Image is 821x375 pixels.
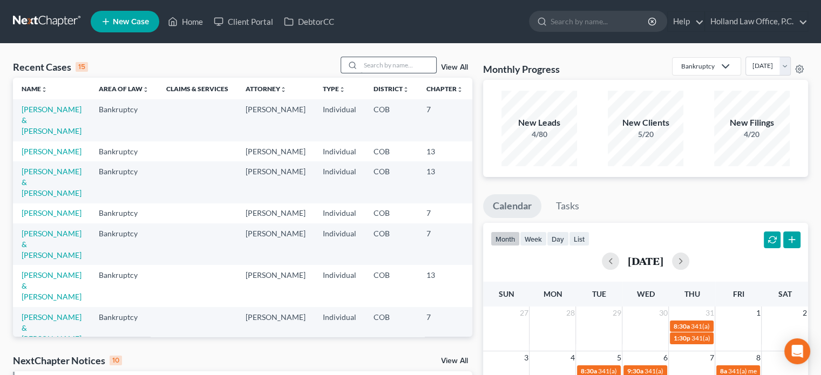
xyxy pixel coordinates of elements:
[644,367,748,375] span: 341(a) meeting for [PERSON_NAME]
[547,231,569,246] button: day
[523,351,529,364] span: 3
[22,312,82,343] a: [PERSON_NAME] & [PERSON_NAME]
[636,289,654,298] span: Wed
[339,86,345,93] i: unfold_more
[246,85,287,93] a: Attorneyunfold_more
[323,85,345,93] a: Typeunfold_more
[720,367,727,375] span: 8a
[418,223,472,265] td: 7
[22,229,82,260] a: [PERSON_NAME] & [PERSON_NAME]
[592,289,606,298] span: Tue
[784,338,810,364] div: Open Intercom Messenger
[569,231,589,246] button: list
[501,117,577,129] div: New Leads
[608,129,683,140] div: 5/20
[22,208,82,217] a: [PERSON_NAME]
[22,105,82,135] a: [PERSON_NAME] & [PERSON_NAME]
[627,367,643,375] span: 9:30a
[280,86,287,93] i: unfold_more
[546,194,589,218] a: Tasks
[472,203,524,223] td: 25-14020
[314,141,365,161] td: Individual
[426,85,463,93] a: Chapterunfold_more
[90,265,158,306] td: Bankruptcy
[314,307,365,349] td: Individual
[551,11,649,31] input: Search by name...
[708,351,715,364] span: 7
[13,60,88,73] div: Recent Cases
[673,322,689,330] span: 8:30a
[90,203,158,223] td: Bankruptcy
[237,99,314,141] td: [PERSON_NAME]
[418,99,472,141] td: 7
[90,223,158,265] td: Bankruptcy
[732,289,744,298] span: Fri
[802,306,808,319] span: 2
[681,62,715,71] div: Bankruptcy
[314,99,365,141] td: Individual
[483,63,560,76] h3: Monthly Progress
[162,12,208,31] a: Home
[113,18,149,26] span: New Case
[90,161,158,203] td: Bankruptcy
[158,78,237,99] th: Claims & Services
[314,223,365,265] td: Individual
[374,85,409,93] a: Districtunfold_more
[662,351,668,364] span: 6
[598,367,702,375] span: 341(a) meeting for [PERSON_NAME]
[143,86,149,93] i: unfold_more
[615,351,622,364] span: 5
[611,306,622,319] span: 29
[237,161,314,203] td: [PERSON_NAME]
[518,306,529,319] span: 27
[90,141,158,161] td: Bankruptcy
[543,289,562,298] span: Mon
[673,334,690,342] span: 1:30p
[237,223,314,265] td: [PERSON_NAME]
[361,57,436,73] input: Search by name...
[76,62,88,72] div: 15
[208,12,279,31] a: Client Portal
[418,141,472,161] td: 13
[41,86,48,93] i: unfold_more
[472,99,524,141] td: 25-14409
[365,161,418,203] td: COB
[365,141,418,161] td: COB
[279,12,340,31] a: DebtorCC
[441,357,468,365] a: View All
[22,85,48,93] a: Nameunfold_more
[365,307,418,349] td: COB
[403,86,409,93] i: unfold_more
[418,265,472,306] td: 13
[608,117,683,129] div: New Clients
[365,99,418,141] td: COB
[237,203,314,223] td: [PERSON_NAME]
[705,12,808,31] a: Holland Law Office, P.C.
[472,223,524,265] td: 25-14396
[778,289,791,298] span: Sat
[565,306,575,319] span: 28
[314,161,365,203] td: Individual
[657,306,668,319] span: 30
[418,203,472,223] td: 7
[498,289,514,298] span: Sun
[314,265,365,306] td: Individual
[704,306,715,319] span: 31
[569,351,575,364] span: 4
[22,147,82,156] a: [PERSON_NAME]
[237,307,314,349] td: [PERSON_NAME]
[22,167,82,197] a: [PERSON_NAME] & [PERSON_NAME]
[13,354,122,367] div: NextChapter Notices
[441,64,468,71] a: View All
[22,270,82,301] a: [PERSON_NAME] & [PERSON_NAME]
[628,255,663,267] h2: [DATE]
[99,85,149,93] a: Area of Lawunfold_more
[90,99,158,141] td: Bankruptcy
[90,307,158,349] td: Bankruptcy
[714,117,790,129] div: New Filings
[684,289,700,298] span: Thu
[491,231,520,246] button: month
[237,141,314,161] td: [PERSON_NAME]
[314,203,365,223] td: Individual
[457,86,463,93] i: unfold_more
